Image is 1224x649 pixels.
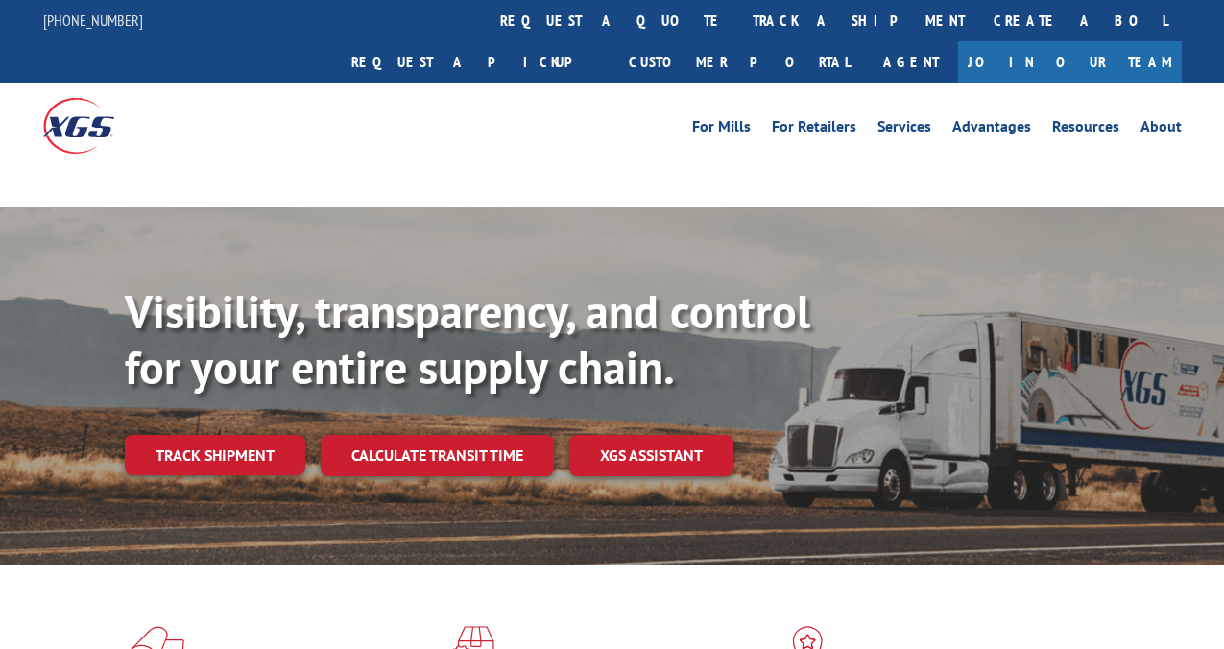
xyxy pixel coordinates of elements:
[125,435,305,475] a: Track shipment
[877,119,931,140] a: Services
[958,41,1182,83] a: Join Our Team
[864,41,958,83] a: Agent
[569,435,733,476] a: XGS ASSISTANT
[1052,119,1119,140] a: Resources
[1140,119,1182,140] a: About
[772,119,856,140] a: For Retailers
[614,41,864,83] a: Customer Portal
[952,119,1031,140] a: Advantages
[337,41,614,83] a: Request a pickup
[321,435,554,476] a: Calculate transit time
[43,11,143,30] a: [PHONE_NUMBER]
[125,281,810,397] b: Visibility, transparency, and control for your entire supply chain.
[692,119,751,140] a: For Mills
